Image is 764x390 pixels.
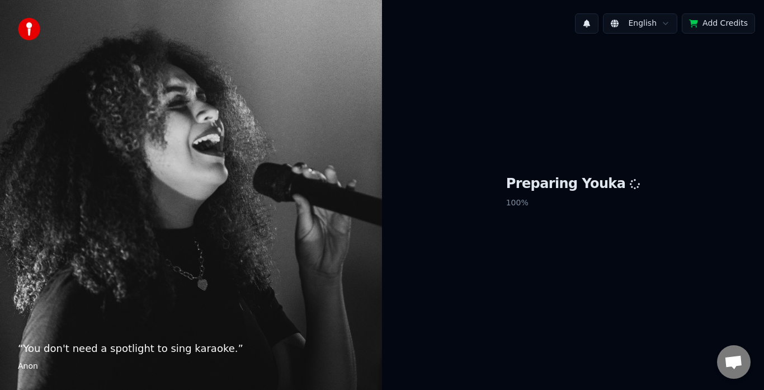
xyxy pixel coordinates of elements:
[717,345,751,379] div: Otvorite chat
[18,18,40,40] img: youka
[506,193,640,213] p: 100 %
[18,361,364,372] footer: Anon
[682,13,755,34] button: Add Credits
[18,341,364,356] p: “ You don't need a spotlight to sing karaoke. ”
[506,175,640,193] h1: Preparing Youka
